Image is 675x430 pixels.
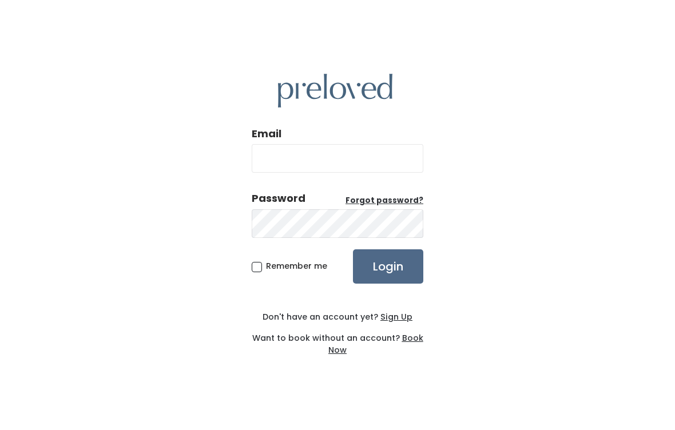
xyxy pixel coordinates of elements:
a: Forgot password? [346,195,423,206]
a: Book Now [328,332,423,356]
a: Sign Up [378,311,412,322]
label: Email [252,126,281,141]
div: Don't have an account yet? [252,311,423,323]
u: Sign Up [380,311,412,322]
div: Want to book without an account? [252,323,423,356]
input: Login [353,249,423,284]
div: Password [252,191,305,206]
span: Remember me [266,260,327,272]
img: preloved logo [278,74,392,107]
